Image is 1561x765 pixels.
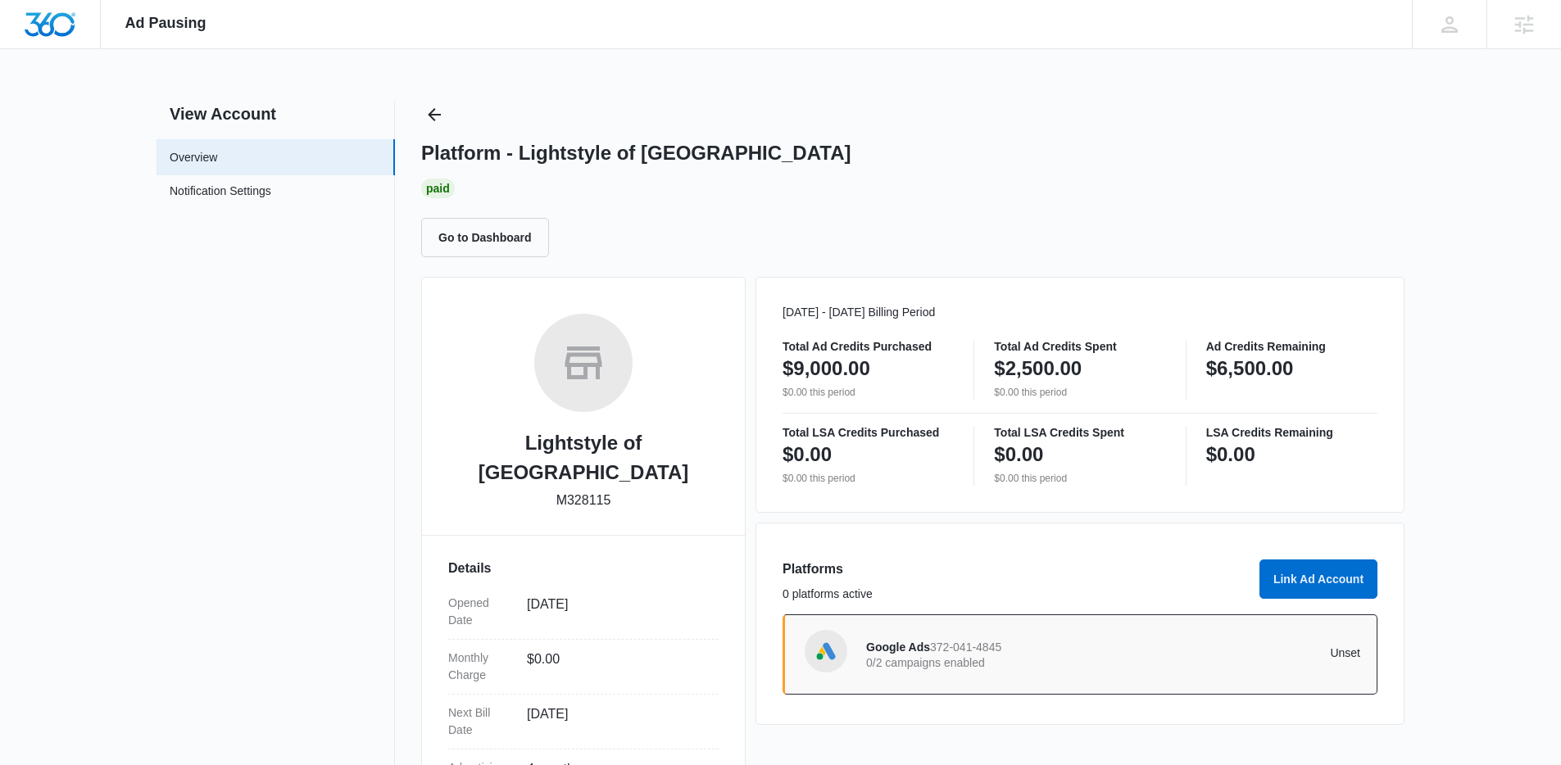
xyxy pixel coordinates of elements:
[814,639,838,663] img: Google Ads
[421,102,447,128] button: Back
[448,650,514,684] dt: Monthly Charge
[866,657,1114,668] p: 0/2 campaigns enabled
[448,428,719,487] h2: Lightstyle of [GEOGRAPHIC_DATA]
[783,385,954,400] p: $0.00 this period
[994,341,1165,352] p: Total Ad Credits Spent
[448,640,719,695] div: Monthly Charge$0.00
[421,230,559,244] a: Go to Dashboard
[421,218,549,257] button: Go to Dashboard
[527,595,706,629] dd: [DATE]
[994,355,1082,382] p: $2,500.00
[1206,427,1377,438] p: LSA Credits Remaining
[783,441,832,468] p: $0.00
[1114,647,1361,659] p: Unset
[930,641,1001,654] span: 372-041-4845
[783,614,1377,695] a: Google AdsGoogle Ads372-041-48450/2 campaigns enabledUnset
[994,471,1165,486] p: $0.00 this period
[1206,341,1377,352] p: Ad Credits Remaining
[527,704,706,739] dd: [DATE]
[783,559,1250,579] h3: Platforms
[125,15,206,32] span: Ad Pausing
[783,586,1250,603] p: 0 platforms active
[157,102,395,126] h2: View Account
[421,141,851,165] h1: Platform - Lightstyle of [GEOGRAPHIC_DATA]
[448,595,514,629] dt: Opened Date
[448,695,719,749] div: Next Bill Date[DATE]
[170,149,217,166] a: Overview
[783,304,1377,321] p: [DATE] - [DATE] Billing Period
[556,491,611,510] p: M328115
[866,641,930,654] span: Google Ads
[994,385,1165,400] p: $0.00 this period
[783,427,954,438] p: Total LSA Credits Purchased
[448,559,719,578] h3: Details
[994,427,1165,438] p: Total LSA Credits Spent
[783,355,870,382] p: $9,000.00
[448,585,719,640] div: Opened Date[DATE]
[994,441,1043,468] p: $0.00
[783,341,954,352] p: Total Ad Credits Purchased
[421,179,455,198] div: Paid
[1206,355,1294,382] p: $6,500.00
[527,650,706,684] dd: $0.00
[1259,559,1377,599] button: Link Ad Account
[783,471,954,486] p: $0.00 this period
[1206,441,1255,468] p: $0.00
[448,704,514,739] dt: Next Bill Date
[170,183,271,204] a: Notification Settings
